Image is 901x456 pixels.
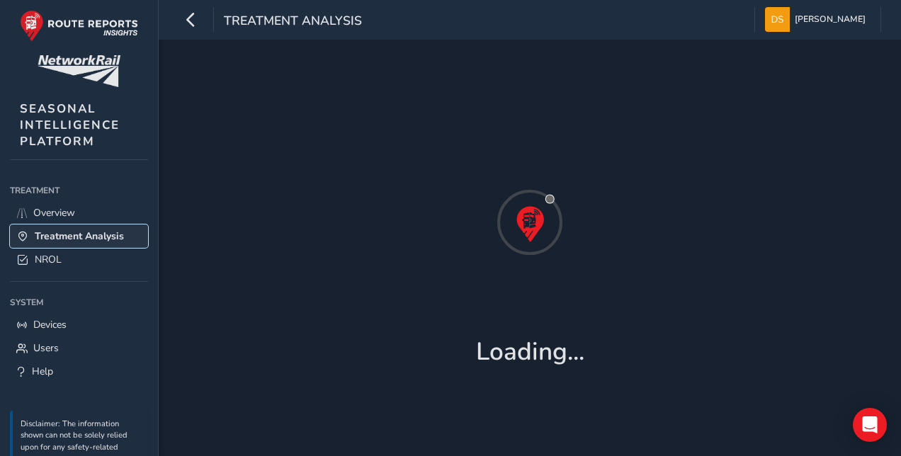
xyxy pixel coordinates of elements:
img: diamond-layout [765,7,790,32]
span: NROL [35,253,62,266]
div: Treatment [10,180,148,201]
a: Help [10,360,148,383]
span: Users [33,341,59,355]
span: Devices [33,318,67,331]
span: [PERSON_NAME] [795,7,866,32]
a: Users [10,336,148,360]
span: Help [32,365,53,378]
button: [PERSON_NAME] [765,7,871,32]
span: Treatment Analysis [224,12,362,32]
a: Devices [10,313,148,336]
img: customer logo [38,55,120,87]
span: SEASONAL INTELLIGENCE PLATFORM [20,101,120,149]
span: Treatment Analysis [35,229,124,243]
a: Treatment Analysis [10,224,148,248]
span: Overview [33,206,75,220]
div: System [10,292,148,313]
h1: Loading... [476,337,584,367]
a: Overview [10,201,148,224]
a: NROL [10,248,148,271]
img: rr logo [20,10,138,42]
div: Open Intercom Messenger [853,408,887,442]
